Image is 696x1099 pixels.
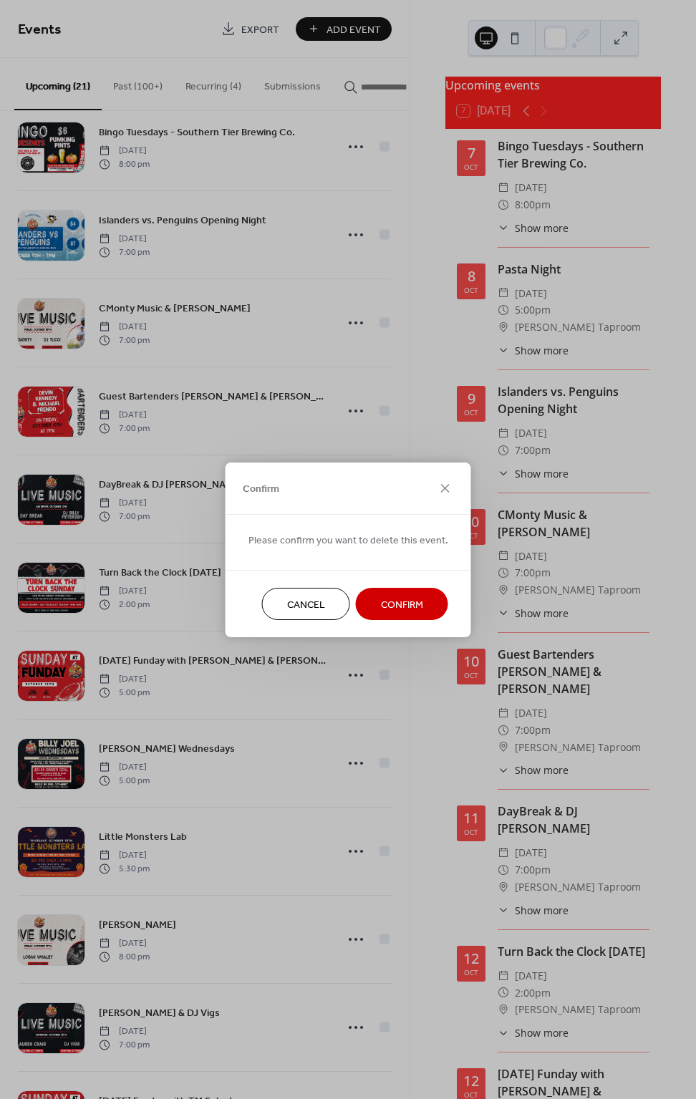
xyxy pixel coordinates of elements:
[243,482,279,497] span: Confirm
[287,597,325,612] span: Cancel
[381,597,423,612] span: Confirm
[248,533,448,548] span: Please confirm you want to delete this event.
[356,588,448,620] button: Confirm
[262,588,350,620] button: Cancel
